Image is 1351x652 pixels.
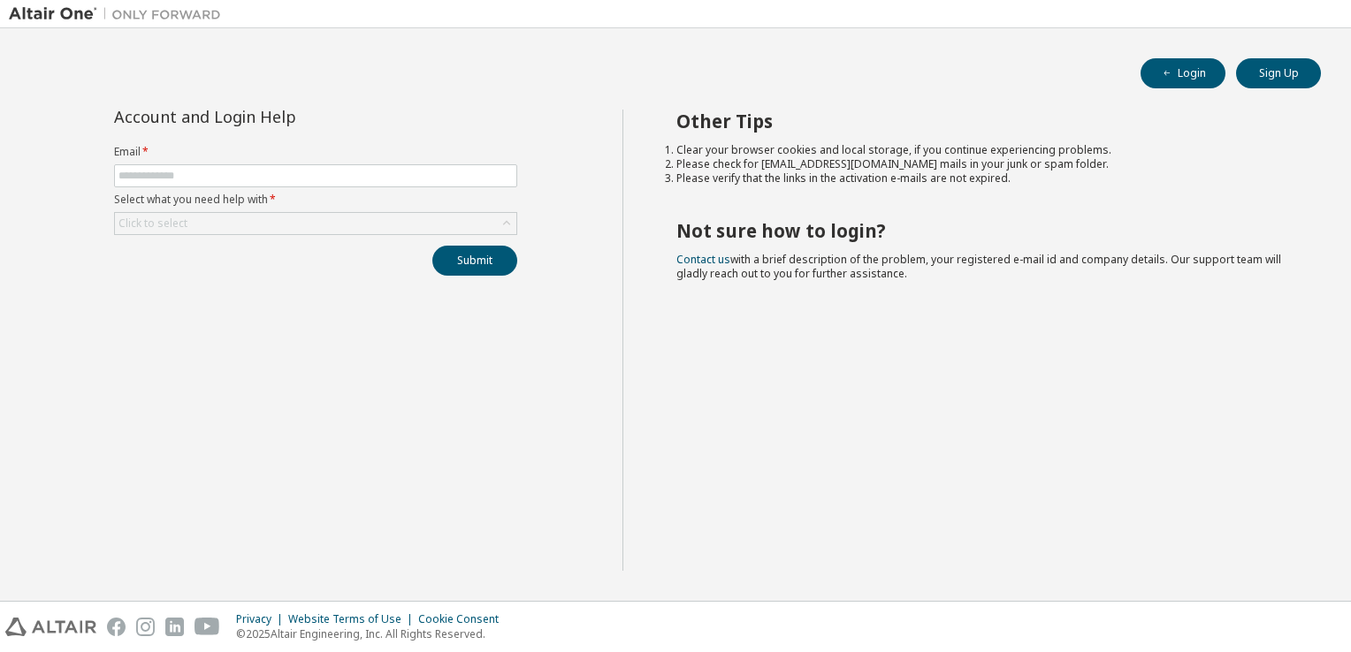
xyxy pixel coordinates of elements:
label: Select what you need help with [114,193,517,207]
button: Sign Up [1236,58,1321,88]
div: Account and Login Help [114,110,437,124]
div: Cookie Consent [418,612,509,626]
img: altair_logo.svg [5,618,96,636]
li: Clear your browser cookies and local storage, if you continue experiencing problems. [676,143,1290,157]
span: with a brief description of the problem, your registered e-mail id and company details. Our suppo... [676,252,1281,281]
label: Email [114,145,517,159]
li: Please check for [EMAIL_ADDRESS][DOMAIN_NAME] mails in your junk or spam folder. [676,157,1290,171]
button: Submit [432,246,517,276]
img: linkedin.svg [165,618,184,636]
div: Click to select [115,213,516,234]
img: instagram.svg [136,618,155,636]
li: Please verify that the links in the activation e-mails are not expired. [676,171,1290,186]
button: Login [1141,58,1225,88]
div: Website Terms of Use [288,612,418,626]
div: Privacy [236,612,288,626]
img: youtube.svg [195,618,220,636]
a: Contact us [676,252,730,267]
h2: Other Tips [676,110,1290,133]
h2: Not sure how to login? [676,219,1290,242]
img: facebook.svg [107,618,126,636]
p: © 2025 Altair Engineering, Inc. All Rights Reserved. [236,626,509,641]
div: Click to select [118,216,187,231]
img: Altair One [9,5,230,23]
